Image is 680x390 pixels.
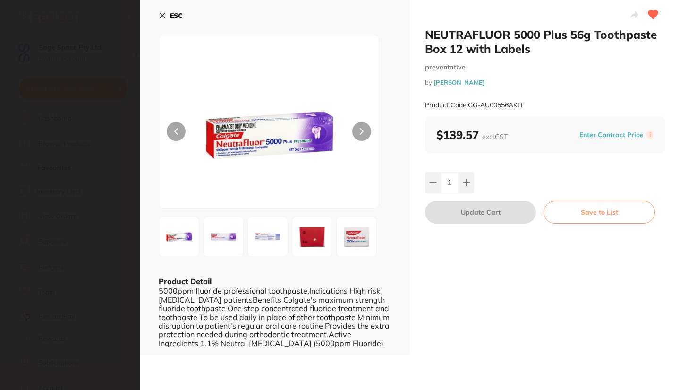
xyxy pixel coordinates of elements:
img: NTZBS0lUXzMuanBn [251,220,285,254]
h2: NEUTRAFLUOR 5000 Plus 56g Toothpaste Box 12 with Labels [425,27,665,56]
button: Enter Contract Price [577,130,646,139]
b: $139.57 [436,128,508,142]
button: Save to List [544,201,655,224]
img: NTZBS0lULmpwZw [203,59,335,208]
span: excl. GST [482,132,508,141]
small: by [425,79,665,86]
button: ESC [159,8,183,24]
a: [PERSON_NAME] [433,78,485,86]
b: ESC [170,11,183,20]
b: Product Detail [159,277,212,286]
label: i [646,131,654,139]
img: NTZBS0lUXzUuanBn [340,220,374,254]
img: NTZBS0lULmpwZw [162,220,196,254]
small: Product Code: CG-AU00556AKIT [425,101,523,109]
img: NTZBS0lUXzIuanBn [206,220,240,254]
small: preventative [425,63,665,71]
button: Update Cart [425,201,536,224]
div: 5000ppm fluoride professional toothpaste.Indications High risk [MEDICAL_DATA] patientsBenefits Co... [159,286,391,347]
img: NTZBS0lUXzQuanBn [295,220,329,254]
